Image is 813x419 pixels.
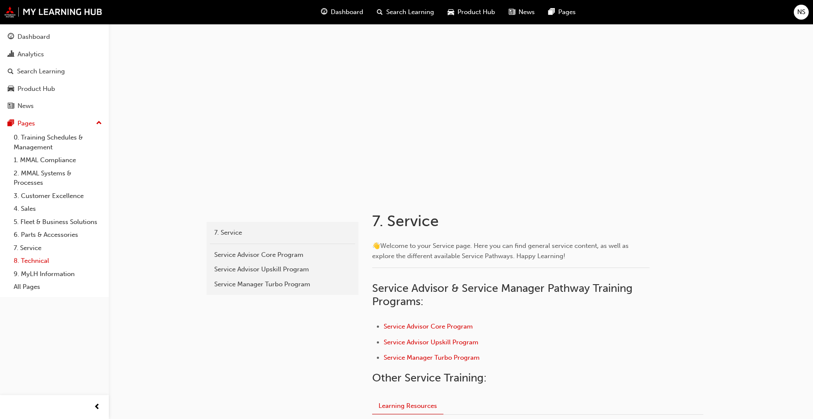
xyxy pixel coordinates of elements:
a: 8. Technical [10,254,105,268]
span: pages-icon [8,120,14,128]
span: news-icon [8,102,14,110]
span: Service Advisor & Service Manager Pathway Training Programs: [372,282,635,308]
span: chart-icon [8,51,14,58]
a: pages-iconPages [542,3,583,21]
span: car-icon [448,7,454,17]
div: Product Hub [17,84,55,94]
span: Pages [558,7,576,17]
div: News [17,101,34,111]
a: Product Hub [3,81,105,97]
a: Service Advisor Core Program [210,247,355,262]
div: 7. Service [214,228,351,238]
button: NS [794,5,809,20]
button: Learning Resources [372,398,443,414]
span: news-icon [509,7,515,17]
a: Service Advisor Core Program [384,323,473,330]
a: News [3,98,105,114]
img: mmal [4,6,102,17]
div: Dashboard [17,32,50,42]
a: Service Advisor Upskill Program [210,262,355,277]
a: 7. Service [10,242,105,255]
a: news-iconNews [502,3,542,21]
a: 3. Customer Excellence [10,189,105,203]
span: Welcome to your Service page. Here you can find general service content, as well as explore the d... [372,242,630,260]
div: Analytics [17,49,44,59]
div: Search Learning [17,67,65,76]
a: car-iconProduct Hub [441,3,502,21]
a: Search Learning [3,64,105,79]
a: 9. MyLH Information [10,268,105,281]
span: up-icon [96,118,102,129]
a: Analytics [3,47,105,62]
span: Dashboard [331,7,363,17]
button: DashboardAnalyticsSearch LearningProduct HubNews [3,27,105,116]
span: prev-icon [94,402,100,413]
span: pages-icon [548,7,555,17]
a: 7. Service [210,225,355,240]
span: search-icon [8,68,14,76]
div: Service Manager Turbo Program [214,279,351,289]
a: 1. MMAL Compliance [10,154,105,167]
span: NS [797,7,805,17]
span: 👋 [372,242,380,250]
a: 4. Sales [10,202,105,215]
a: guage-iconDashboard [314,3,370,21]
a: Dashboard [3,29,105,45]
h1: 7. Service [372,212,652,230]
span: News [519,7,535,17]
a: Service Advisor Upskill Program [384,338,478,346]
button: Pages [3,116,105,131]
span: Search Learning [386,7,434,17]
div: Service Advisor Upskill Program [214,265,351,274]
a: Service Manager Turbo Program [210,277,355,292]
a: search-iconSearch Learning [370,3,441,21]
div: Service Advisor Core Program [214,250,351,260]
a: 6. Parts & Accessories [10,228,105,242]
span: guage-icon [321,7,327,17]
span: guage-icon [8,33,14,41]
span: Other Service Training: [372,371,487,384]
span: search-icon [377,7,383,17]
a: All Pages [10,280,105,294]
span: car-icon [8,85,14,93]
div: Pages [17,119,35,128]
span: Product Hub [457,7,495,17]
a: Service Manager Turbo Program [384,354,480,361]
a: 5. Fleet & Business Solutions [10,215,105,229]
a: 0. Training Schedules & Management [10,131,105,154]
a: 2. MMAL Systems & Processes [10,167,105,189]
